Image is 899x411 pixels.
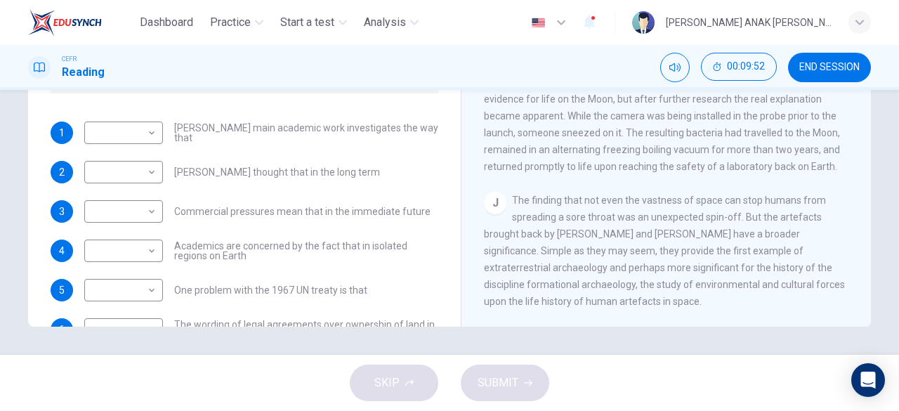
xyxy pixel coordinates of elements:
[59,167,65,177] span: 2
[364,14,406,31] span: Analysis
[210,14,251,31] span: Practice
[799,62,860,73] span: END SESSION
[174,207,431,216] span: Commercial pressures mean that in the immediate future
[484,195,845,307] span: The finding that not even the vastness of space can stop humans from spreading a sore throat was ...
[174,285,367,295] span: One problem with the 1967 UN treaty is that
[280,14,334,31] span: Start a test
[59,325,65,334] span: 6
[174,123,438,143] span: [PERSON_NAME] main academic work investigates the way that
[851,363,885,397] div: Open Intercom Messenger
[62,54,77,64] span: CEFR
[660,53,690,82] div: Mute
[28,8,134,37] a: EduSynch logo
[204,10,269,35] button: Practice
[59,285,65,295] span: 5
[358,10,424,35] button: Analysis
[632,11,655,34] img: Profile picture
[59,128,65,138] span: 1
[174,241,438,261] span: Academics are concerned by the fact that in isolated regions on Earth
[59,246,65,256] span: 4
[701,53,777,81] button: 00:09:52
[701,53,777,82] div: Hide
[275,10,353,35] button: Start a test
[174,167,380,177] span: [PERSON_NAME] thought that in the long term
[530,18,547,28] img: en
[134,10,199,35] button: Dashboard
[727,61,765,72] span: 00:09:52
[666,14,832,31] div: [PERSON_NAME] ANAK [PERSON_NAME]
[174,320,438,339] span: The wording of legal agreements over ownership of land in space means that
[140,14,193,31] span: Dashboard
[59,207,65,216] span: 3
[788,53,871,82] button: END SESSION
[28,8,102,37] img: EduSynch logo
[484,192,506,214] div: J
[62,64,105,81] h1: Reading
